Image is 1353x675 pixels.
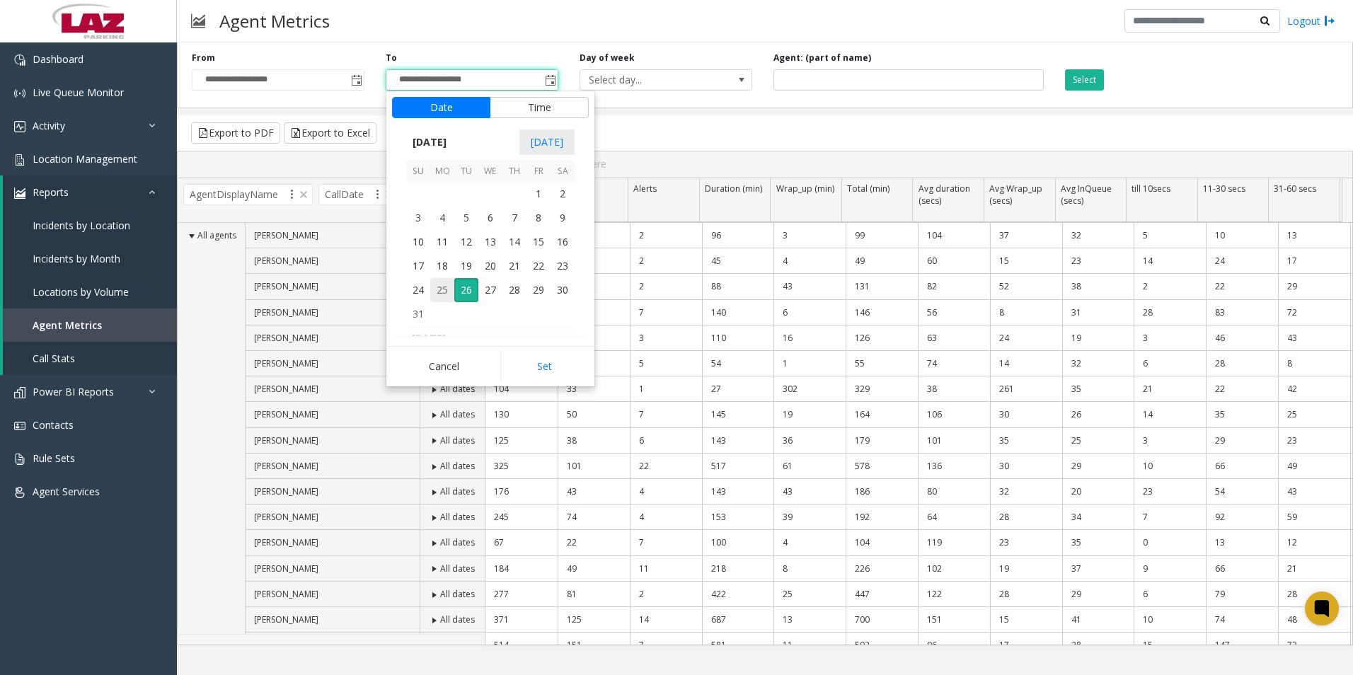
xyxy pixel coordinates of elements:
[551,182,575,206] span: 2
[254,255,318,267] span: [PERSON_NAME]
[990,428,1062,454] td: 35
[630,248,702,274] td: 2
[630,479,702,504] td: 4
[254,511,318,523] span: [PERSON_NAME]
[1062,274,1134,299] td: 38
[406,302,430,326] td: Sunday, August 31, 2025
[1134,351,1206,376] td: 6
[1278,351,1350,376] td: 8
[406,230,430,254] span: 10
[990,479,1062,504] td: 32
[502,230,526,254] span: 14
[254,306,318,318] span: [PERSON_NAME]
[406,206,430,230] td: Sunday, August 3, 2025
[702,325,774,351] td: 110
[990,325,1062,351] td: 24
[406,254,430,278] span: 17
[526,278,551,302] span: 29
[773,274,846,299] td: 43
[485,376,558,402] td: 104
[846,300,918,325] td: 146
[392,97,490,118] button: Date tab
[702,454,774,479] td: 517
[1134,248,1206,274] td: 14
[1206,428,1278,454] td: 29
[1134,223,1206,248] td: 5
[478,254,502,278] td: Wednesday, August 20, 2025
[406,161,430,183] th: Su
[33,285,129,299] span: Locations by Volume
[773,454,846,479] td: 61
[558,556,630,582] td: 49
[1206,376,1278,402] td: 22
[526,206,551,230] td: Friday, August 8, 2025
[846,376,918,402] td: 329
[3,308,177,342] a: Agent Metrics
[406,302,430,326] span: 31
[558,454,630,479] td: 101
[990,376,1062,402] td: 261
[440,536,475,548] span: All dates
[33,352,75,365] span: Call Stats
[702,428,774,454] td: 143
[406,230,430,254] td: Sunday, August 10, 2025
[526,182,551,206] td: Friday, August 1, 2025
[212,4,337,38] h3: Agent Metrics
[1206,479,1278,504] td: 54
[440,383,475,395] span: All dates
[33,451,75,465] span: Rule Sets
[773,223,846,248] td: 3
[558,504,630,530] td: 74
[1134,479,1206,504] td: 23
[33,86,124,99] span: Live Queue Monitor
[542,70,558,90] span: Toggle popup
[918,325,990,351] td: 63
[3,275,177,308] a: Locations by Volume
[3,342,177,375] a: Call Stats
[551,278,575,302] td: Saturday, August 30, 2025
[1062,300,1134,325] td: 31
[1134,504,1206,530] td: 7
[430,254,454,278] span: 18
[14,454,25,465] img: 'icon'
[1278,248,1350,274] td: 17
[1062,351,1134,376] td: 32
[500,351,589,382] button: Set
[33,219,130,232] span: Incidents by Location
[502,278,526,302] td: Thursday, August 28, 2025
[1062,376,1134,402] td: 35
[406,326,575,350] th: [DATE]
[773,248,846,274] td: 4
[478,161,502,183] th: We
[254,357,318,369] span: [PERSON_NAME]
[1065,69,1104,91] button: Select
[33,385,114,398] span: Power BI Reports
[846,530,918,555] td: 104
[1274,183,1316,195] span: 31-60 secs
[526,161,551,183] th: Fr
[846,479,918,504] td: 186
[1062,402,1134,427] td: 26
[14,54,25,66] img: 'icon'
[430,278,454,302] td: Monday, August 25, 2025
[1062,223,1134,248] td: 32
[558,479,630,504] td: 43
[702,274,774,299] td: 88
[630,274,702,299] td: 2
[630,376,702,402] td: 1
[14,88,25,99] img: 'icon'
[1134,274,1206,299] td: 2
[1206,248,1278,274] td: 24
[773,376,846,402] td: 302
[558,428,630,454] td: 38
[702,248,774,274] td: 45
[990,248,1062,274] td: 15
[847,183,889,195] span: Total (min)
[33,252,120,265] span: Incidents by Month
[1278,274,1350,299] td: 29
[14,420,25,432] img: 'icon'
[633,183,657,195] span: Alerts
[558,402,630,427] td: 50
[919,183,970,207] span: Avg duration (secs)
[490,97,589,118] button: Time tab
